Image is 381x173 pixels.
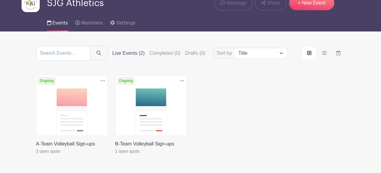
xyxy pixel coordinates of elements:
div: filters [112,50,206,57]
input: Search Events... [36,46,90,60]
span: Members [81,21,103,25]
span: Events [52,21,68,25]
a: Events [47,12,68,31]
label: Completed (0) [149,50,180,57]
a: Members [75,12,103,31]
div: order and view [302,47,345,59]
a: Settings [110,12,135,31]
span: Settings [116,21,135,25]
label: Drafts (0) [185,50,206,57]
label: Sort by [217,50,234,57]
label: Live Events (2) [112,50,145,57]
